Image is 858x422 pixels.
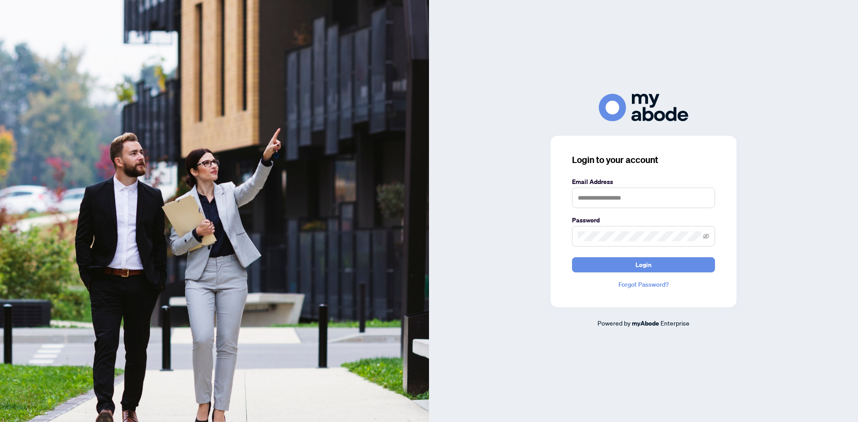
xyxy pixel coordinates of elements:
span: Login [635,258,652,272]
label: Password [572,215,715,225]
span: Enterprise [660,319,690,327]
h3: Login to your account [572,154,715,166]
span: eye-invisible [703,233,709,239]
span: Powered by [597,319,631,327]
img: ma-logo [599,94,688,121]
button: Login [572,257,715,272]
label: Email Address [572,177,715,187]
a: Forgot Password? [572,280,715,289]
a: myAbode [632,318,659,328]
